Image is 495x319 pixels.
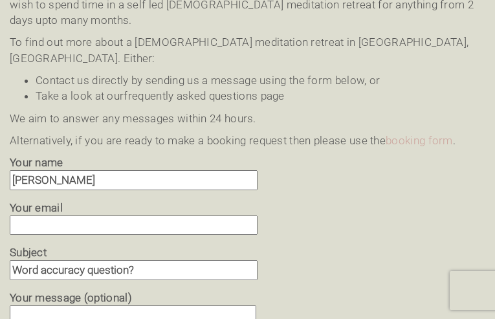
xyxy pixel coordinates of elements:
[10,245,258,280] label: Subject
[10,133,485,148] p: Alternatively, if you are ready to make a booking request then please use the .
[10,215,258,235] input: Your email
[10,155,258,190] label: Your name
[10,111,485,126] p: We aim to answer any messages within 24 hours.
[10,200,258,236] label: Your email
[386,134,453,147] a: booking form
[124,89,284,102] a: frequently asked questions page
[36,88,485,104] li: Take a look at our
[10,260,258,280] input: Subject
[36,72,485,88] li: Contact us directly by sending us a message using the form below, or
[10,170,258,190] input: Your name
[10,34,485,66] p: To find out more about a [DEMOGRAPHIC_DATA] meditation retreat in [GEOGRAPHIC_DATA], [GEOGRAPHIC_...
